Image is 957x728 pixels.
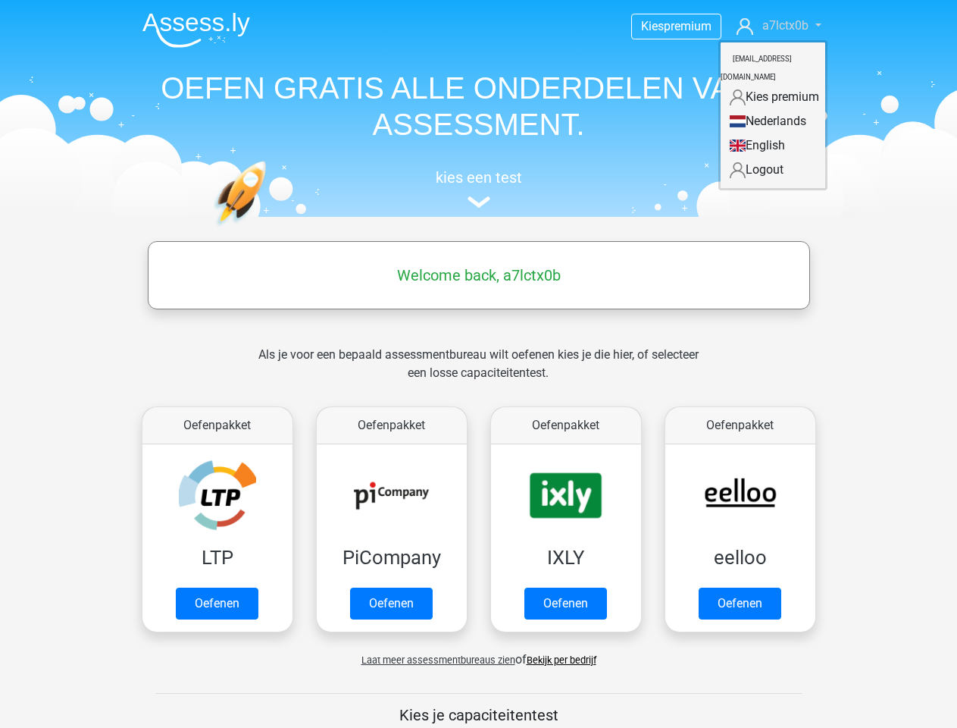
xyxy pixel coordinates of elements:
[762,18,808,33] span: a7lctx0b
[664,19,711,33] span: premium
[721,42,792,93] small: [EMAIL_ADDRESS][DOMAIN_NAME]
[130,639,827,669] div: of
[721,133,825,158] a: English
[730,17,827,35] a: a7lctx0b
[350,588,433,620] a: Oefenen
[527,654,596,666] a: Bekijk per bedrijf
[142,12,250,48] img: Assessly
[130,168,827,187] h5: kies een test
[155,266,802,284] h5: Welcome back, a7lctx0b
[524,588,607,620] a: Oefenen
[214,161,325,298] img: oefenen
[130,70,827,143] h1: OEFEN GRATIS ALLE ONDERDELEN VAN JE ASSESSMENT.
[176,588,258,620] a: Oefenen
[721,158,825,182] a: Logout
[699,588,781,620] a: Oefenen
[468,196,490,208] img: assessment
[721,109,825,133] a: Nederlands
[721,85,825,109] a: Kies premium
[130,168,827,209] a: kies een test
[641,19,664,33] span: Kies
[718,40,827,190] div: a7lctx0b
[632,16,721,36] a: Kiespremium
[246,346,711,400] div: Als je voor een bepaald assessmentbureau wilt oefenen kies je die hier, of selecteer een losse ca...
[361,654,515,666] span: Laat meer assessmentbureaus zien
[155,706,802,724] h5: Kies je capaciteitentest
